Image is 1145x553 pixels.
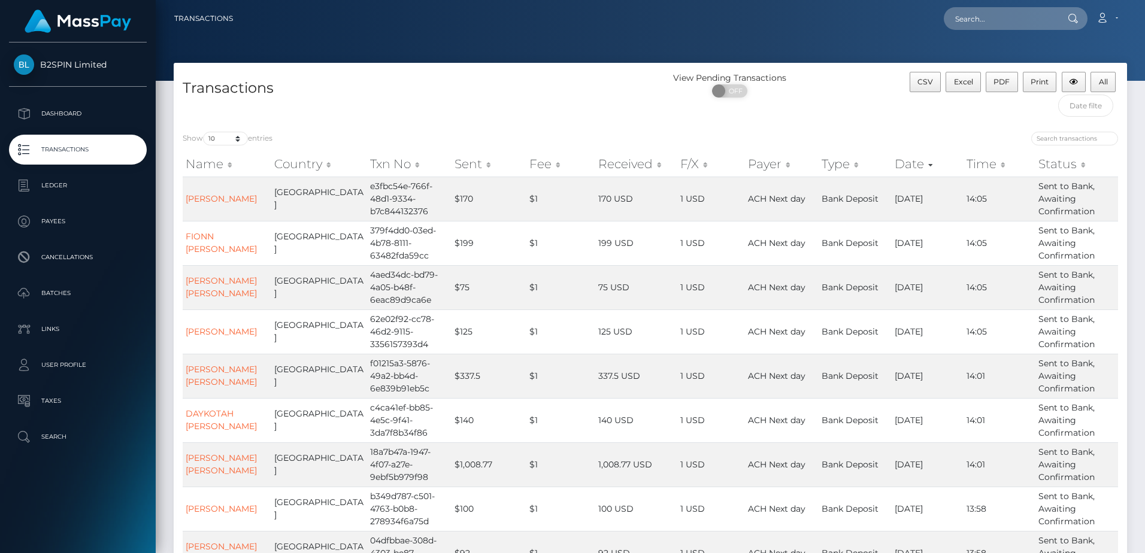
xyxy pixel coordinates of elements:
[819,265,892,309] td: Bank Deposit
[367,177,452,221] td: e3fbc54e-766f-48d1-9334-b7c844132376
[14,428,142,446] p: Search
[892,221,964,265] td: [DATE]
[819,221,892,265] td: Bank Deposit
[14,248,142,266] p: Cancellations
[745,152,819,176] th: Payer: activate to sort column ascending
[595,309,677,354] td: 125 USD
[892,398,964,442] td: [DATE]
[1099,77,1108,86] span: All
[1035,442,1118,487] td: Sent to Bank, Awaiting Confirmation
[186,364,257,387] a: [PERSON_NAME] [PERSON_NAME]
[526,442,595,487] td: $1
[367,398,452,442] td: c4ca41ef-bb85-4e5c-9f41-3da7f8b34f86
[452,309,526,354] td: $125
[452,487,526,531] td: $100
[367,354,452,398] td: f01215a3-5876-49a2-bb4d-6e839b91eb5c
[1058,95,1113,117] input: Date filter
[1035,265,1118,309] td: Sent to Bank, Awaiting Confirmation
[964,487,1035,531] td: 13:58
[964,265,1035,309] td: 14:05
[14,320,142,338] p: Links
[9,422,147,452] a: Search
[271,177,367,221] td: [GEOGRAPHIC_DATA]
[650,72,809,84] div: View Pending Transactions
[1062,72,1086,92] button: Column visibility
[964,398,1035,442] td: 14:01
[1031,132,1118,145] input: Search transactions
[186,326,257,337] a: [PERSON_NAME]
[946,72,981,92] button: Excel
[526,398,595,442] td: $1
[186,408,257,432] a: DAYKOTAH [PERSON_NAME]
[819,487,892,531] td: Bank Deposit
[595,221,677,265] td: 199 USD
[14,284,142,302] p: Batches
[819,398,892,442] td: Bank Deposit
[367,265,452,309] td: 4aed34dc-bd79-4a05-b48f-6eac89d9ca6e
[14,356,142,374] p: User Profile
[677,221,745,265] td: 1 USD
[748,459,805,470] span: ACH Next day
[819,177,892,221] td: Bank Deposit
[1035,177,1118,221] td: Sent to Bank, Awaiting Confirmation
[271,398,367,442] td: [GEOGRAPHIC_DATA]
[14,105,142,123] p: Dashboard
[677,354,745,398] td: 1 USD
[9,242,147,272] a: Cancellations
[986,72,1018,92] button: PDF
[526,309,595,354] td: $1
[14,141,142,159] p: Transactions
[452,354,526,398] td: $337.5
[892,265,964,309] td: [DATE]
[677,487,745,531] td: 1 USD
[954,77,973,86] span: Excel
[452,398,526,442] td: $140
[271,265,367,309] td: [GEOGRAPHIC_DATA]
[271,487,367,531] td: [GEOGRAPHIC_DATA]
[819,442,892,487] td: Bank Deposit
[14,54,34,75] img: B2SPIN Limited
[183,78,641,99] h4: Transactions
[526,177,595,221] td: $1
[1031,77,1049,86] span: Print
[944,7,1056,30] input: Search...
[526,487,595,531] td: $1
[271,309,367,354] td: [GEOGRAPHIC_DATA]
[917,77,933,86] span: CSV
[9,171,147,200] a: Ledger
[526,354,595,398] td: $1
[993,77,1010,86] span: PDF
[186,452,257,476] a: [PERSON_NAME] [PERSON_NAME]
[1035,309,1118,354] td: Sent to Bank, Awaiting Confirmation
[1035,398,1118,442] td: Sent to Bank, Awaiting Confirmation
[186,231,257,254] a: FIONN [PERSON_NAME]
[9,350,147,380] a: User Profile
[910,72,941,92] button: CSV
[964,309,1035,354] td: 14:05
[174,6,233,31] a: Transactions
[595,265,677,309] td: 75 USD
[892,487,964,531] td: [DATE]
[964,442,1035,487] td: 14:01
[964,354,1035,398] td: 14:01
[526,265,595,309] td: $1
[186,275,257,299] a: [PERSON_NAME] [PERSON_NAME]
[964,221,1035,265] td: 14:05
[9,99,147,129] a: Dashboard
[9,314,147,344] a: Links
[367,487,452,531] td: b349d787-c501-4763-b0b8-278934f6a75d
[14,212,142,230] p: Payees
[819,354,892,398] td: Bank Deposit
[595,487,677,531] td: 100 USD
[183,132,272,145] label: Show entries
[186,503,257,514] a: [PERSON_NAME]
[526,221,595,265] td: $1
[677,442,745,487] td: 1 USD
[271,221,367,265] td: [GEOGRAPHIC_DATA]
[14,177,142,195] p: Ledger
[748,282,805,293] span: ACH Next day
[595,442,677,487] td: 1,008.77 USD
[892,152,964,176] th: Date: activate to sort column ascending
[892,354,964,398] td: [DATE]
[271,442,367,487] td: [GEOGRAPHIC_DATA]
